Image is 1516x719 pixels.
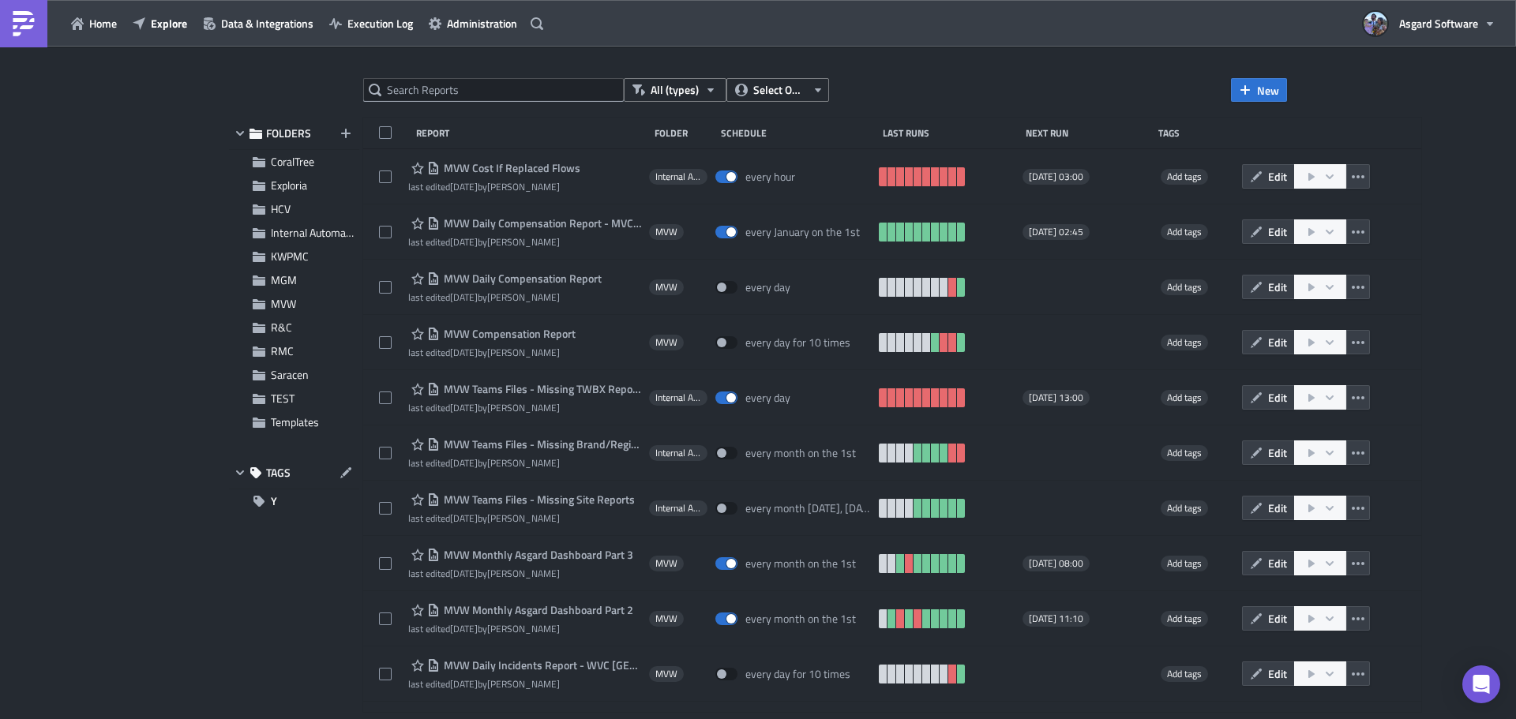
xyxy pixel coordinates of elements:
span: Edit [1268,334,1287,350]
span: Internal Automation [655,447,701,459]
span: Internal Automation [271,224,364,241]
span: CoralTree [271,153,314,170]
time: 2025-07-09T20:17:44Z [450,400,478,415]
span: Internal Automation [655,170,701,183]
button: Data & Integrations [195,11,321,36]
button: Edit [1242,275,1295,299]
span: MVW Daily Compensation Report - MVC Barony Beach Club [440,216,641,230]
button: Edit [1242,496,1295,520]
button: New [1231,78,1287,102]
span: TAGS [266,466,291,480]
span: KWPMC [271,248,309,264]
span: [DATE] 08:00 [1029,557,1083,570]
span: Internal Automation [655,391,701,404]
span: Edit [1268,279,1287,295]
span: Select Owner [753,81,806,99]
div: Next Run [1026,127,1151,139]
span: Add tags [1167,556,1202,571]
span: MVW [655,226,677,238]
div: every hour [745,170,795,184]
span: Edit [1268,223,1287,240]
span: HCV [271,200,291,217]
span: Add tags [1161,279,1208,295]
button: Edit [1242,551,1295,575]
span: RMC [271,343,294,359]
div: last edited by [PERSON_NAME] [408,346,576,358]
span: MVW Daily Incidents Report - WVC Princeville [440,658,641,672]
div: Folder [655,127,712,139]
div: last edited by [PERSON_NAME] [408,678,641,690]
span: MVW Monthly Asgard Dashboard Part 3 [440,548,633,562]
div: last edited by [PERSON_NAME] [408,236,641,248]
input: Search Reports [363,78,624,102]
div: every month on the 1st [745,612,856,626]
span: MVW [655,612,677,625]
button: Home [63,11,125,36]
button: All (types) [624,78,726,102]
span: Explore [151,15,187,32]
time: 2025-07-09T20:18:50Z [450,511,478,526]
button: Asgard Software [1354,6,1504,41]
div: Report [416,127,647,139]
span: Add tags [1161,556,1208,571]
span: Administration [447,15,517,32]
div: Tags [1158,127,1236,139]
div: Open Intercom Messenger [1462,665,1500,703]
span: New [1257,82,1279,99]
button: Edit [1242,606,1295,631]
span: TEST [271,390,295,406]
span: Add tags [1161,224,1208,240]
button: Execution Log [321,11,421,36]
button: Edit [1242,661,1295,686]
span: Add tags [1167,611,1202,626]
span: Add tags [1161,500,1208,516]
span: Add tags [1167,666,1202,681]
div: last edited by [PERSON_NAME] [408,402,641,414]
span: Edit [1268,610,1287,627]
span: Add tags [1167,169,1202,184]
div: last edited by [PERSON_NAME] [408,181,580,193]
time: 2025-07-02T15:22:40Z [450,676,478,691]
time: 2025-09-24T18:17:48Z [450,179,478,194]
span: Data & Integrations [221,15,313,32]
div: Schedule [721,127,875,139]
span: [DATE] 11:10 [1029,612,1083,625]
span: MVW Teams Files - Missing Brand/Region Reports [440,437,641,451]
span: Add tags [1167,445,1202,460]
span: Templates [271,414,319,430]
span: MVW [655,557,677,570]
span: Add tags [1161,335,1208,350]
span: Saracen [271,366,309,383]
span: MVW Compensation Report [440,327,576,341]
span: Edit [1268,389,1287,406]
span: Add tags [1161,390,1208,406]
span: MVW [271,295,296,312]
img: Avatar [1362,10,1389,37]
span: FOLDERS [266,126,311,140]
span: Add tags [1167,335,1202,350]
span: MGM [271,271,297,288]
span: Add tags [1161,445,1208,461]
div: last edited by [PERSON_NAME] [408,291,602,303]
div: last edited by [PERSON_NAME] [408,512,635,524]
span: Edit [1268,665,1287,682]
span: Add tags [1161,169,1208,185]
span: Edit [1268,444,1287,461]
span: All (types) [651,81,699,99]
span: [DATE] 03:00 [1029,170,1083,183]
span: Add tags [1161,666,1208,682]
span: Add tags [1167,224,1202,239]
span: Edit [1268,555,1287,571]
span: MVW [655,336,677,349]
span: Execution Log [347,15,413,32]
div: every January on the 1st [745,225,860,239]
span: Add tags [1167,500,1202,515]
div: every day [745,280,790,294]
span: Internal Automation [655,502,701,515]
button: Administration [421,11,525,36]
span: MVW Teams Files - Missing Site Reports [440,492,635,507]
